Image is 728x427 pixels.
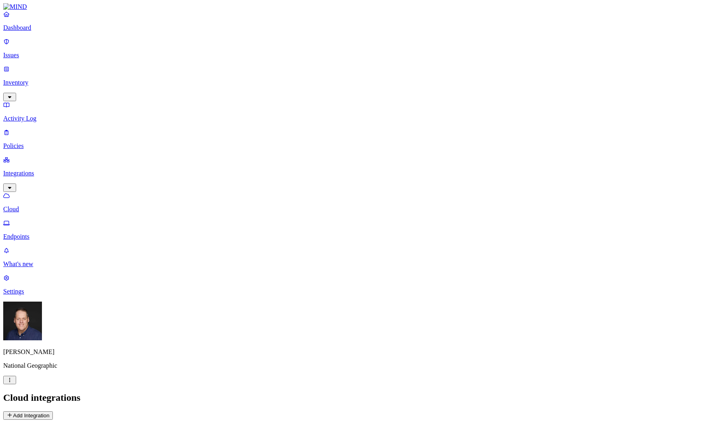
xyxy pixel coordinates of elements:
a: Integrations [3,156,725,191]
p: Policies [3,142,725,150]
p: Inventory [3,79,725,86]
h2: Cloud integrations [3,392,725,403]
p: Cloud [3,206,725,213]
a: Activity Log [3,101,725,122]
button: Add Integration [3,411,53,420]
p: Endpoints [3,233,725,240]
a: Endpoints [3,219,725,240]
a: Settings [3,274,725,295]
img: Mark DeCarlo [3,302,42,340]
p: [PERSON_NAME] [3,348,725,356]
a: Dashboard [3,10,725,31]
a: Inventory [3,65,725,100]
a: Cloud [3,192,725,213]
p: National Geographic [3,362,725,369]
p: Integrations [3,170,725,177]
img: MIND [3,3,27,10]
p: Activity Log [3,115,725,122]
p: What's new [3,260,725,268]
a: Issues [3,38,725,59]
a: MIND [3,3,725,10]
a: Policies [3,129,725,150]
p: Settings [3,288,725,295]
p: Dashboard [3,24,725,31]
a: What's new [3,247,725,268]
p: Issues [3,52,725,59]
